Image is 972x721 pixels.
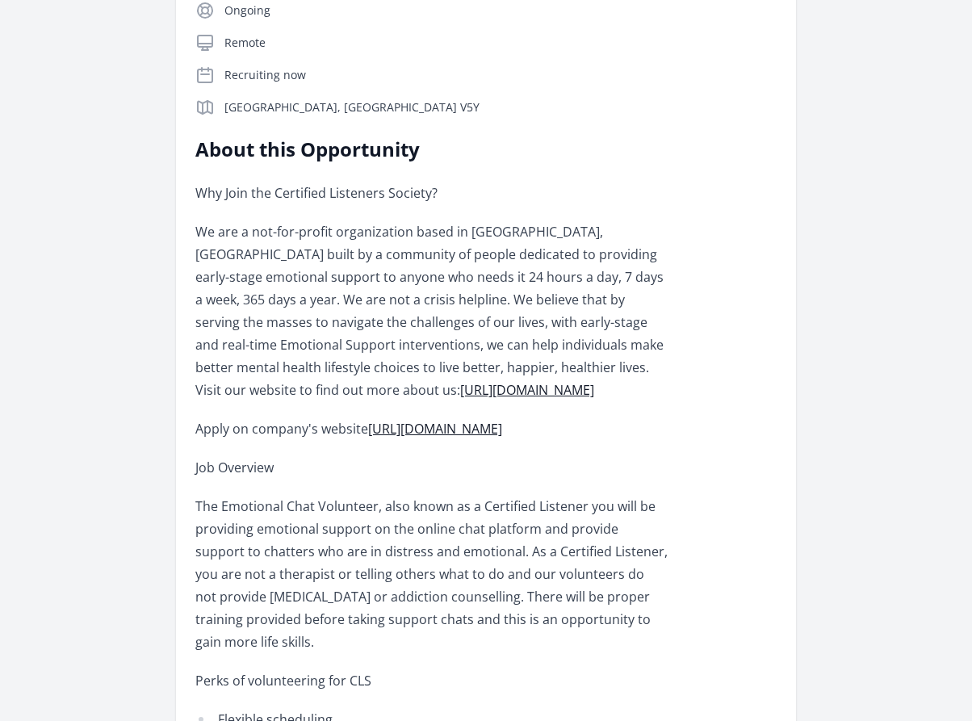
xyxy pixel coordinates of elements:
p: [GEOGRAPHIC_DATA], [GEOGRAPHIC_DATA] V5Y [224,99,777,115]
p: Recruiting now [224,67,777,83]
p: We are a not-for-profit organization based in [GEOGRAPHIC_DATA], [GEOGRAPHIC_DATA] built by a com... [195,220,668,401]
p: Remote [224,35,777,51]
a: [URL][DOMAIN_NAME] [368,420,502,438]
p: Job Overview [195,456,668,479]
h2: About this Opportunity [195,136,668,162]
a: [URL][DOMAIN_NAME] [460,381,594,399]
p: Ongoing [224,2,777,19]
p: Apply on company's website [195,417,668,440]
p: Perks of volunteering for CLS [195,669,668,692]
p: Why Join the Certified Listeners Society? [195,182,668,204]
p: The Emotional Chat Volunteer, also known as a Certified Listener you will be providing emotional ... [195,495,668,653]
